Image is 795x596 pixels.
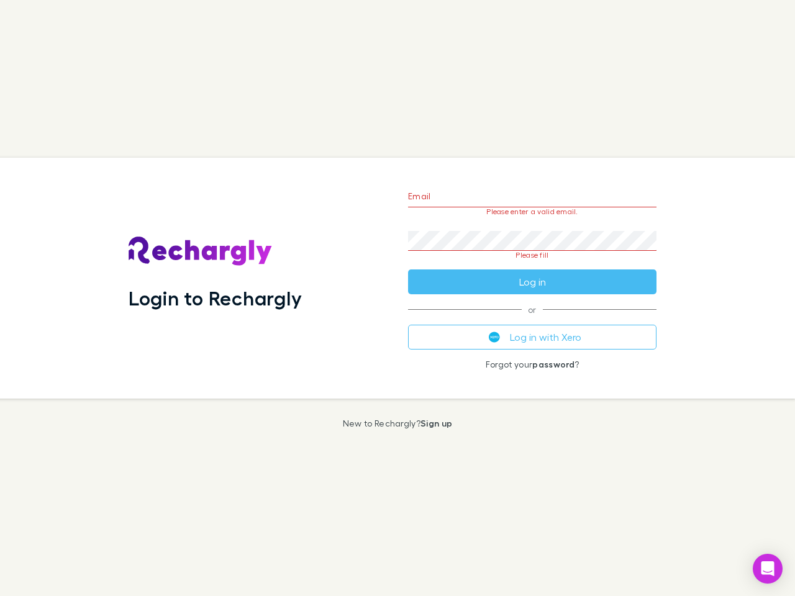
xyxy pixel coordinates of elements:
p: New to Rechargly? [343,418,453,428]
img: Rechargly's Logo [129,237,273,266]
a: password [532,359,575,369]
img: Xero's logo [489,332,500,343]
button: Log in with Xero [408,325,656,350]
h1: Login to Rechargly [129,286,302,310]
button: Log in [408,269,656,294]
p: Forgot your ? [408,359,656,369]
div: Open Intercom Messenger [753,554,783,584]
p: Please fill [408,251,656,260]
span: or [408,309,656,310]
a: Sign up [420,418,452,428]
p: Please enter a valid email. [408,207,656,216]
